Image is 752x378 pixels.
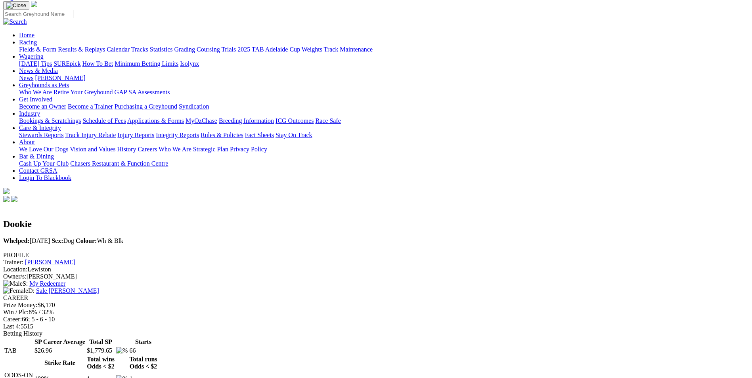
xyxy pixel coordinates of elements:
b: Colour: [76,237,97,244]
div: Care & Integrity [19,132,749,139]
a: Privacy Policy [230,146,267,153]
th: Starts [129,338,157,346]
a: Grading [174,46,195,53]
span: Career: [3,316,22,323]
a: Get Involved [19,96,52,103]
a: Care & Integrity [19,124,61,131]
a: Trials [221,46,236,53]
img: twitter.svg [11,196,17,202]
b: Whelped: [3,237,30,244]
a: News & Media [19,67,58,74]
th: SP Career Average [34,338,86,346]
a: Racing [19,39,37,46]
span: Last 4: [3,323,21,330]
a: Stay On Track [276,132,312,138]
a: Breeding Information [219,117,274,124]
a: Purchasing a Greyhound [115,103,177,110]
a: Rules & Policies [201,132,243,138]
div: Greyhounds as Pets [19,89,749,96]
span: Trainer: [3,259,23,265]
a: Minimum Betting Limits [115,60,178,67]
th: Total wins Odds < $2 [86,355,115,370]
a: Who We Are [159,146,191,153]
a: Become a Trainer [68,103,113,110]
button: Toggle navigation [3,1,29,10]
a: MyOzChase [186,117,217,124]
a: Integrity Reports [156,132,199,138]
div: Industry [19,117,749,124]
a: We Love Our Dogs [19,146,68,153]
span: Owner/s: [3,273,27,280]
a: Strategic Plan [193,146,228,153]
a: Track Maintenance [324,46,373,53]
a: Industry [19,110,40,117]
a: Greyhounds as Pets [19,82,69,88]
td: 66 [129,347,157,355]
td: $26.96 [34,347,86,355]
a: Retire Your Greyhound [54,89,113,95]
a: Vision and Values [70,146,115,153]
a: Results & Replays [58,46,105,53]
img: % [116,347,128,354]
a: Cash Up Your Club [19,160,69,167]
a: [DATE] Tips [19,60,52,67]
img: facebook.svg [3,196,10,202]
a: ICG Outcomes [276,117,314,124]
a: News [19,74,33,81]
b: Sex: [52,237,63,244]
div: Bar & Dining [19,160,749,167]
a: Isolynx [180,60,199,67]
a: Home [19,32,34,38]
div: Get Involved [19,103,749,110]
th: Total runs Odds < $2 [129,355,157,370]
a: Wagering [19,53,44,60]
a: Fields & Form [19,46,56,53]
a: SUREpick [54,60,80,67]
span: Location: [3,266,27,273]
a: Contact GRSA [19,167,57,174]
div: PROFILE [3,252,749,259]
a: GAP SA Assessments [115,89,170,95]
div: $6,170 [3,302,749,309]
a: Bookings & Scratchings [19,117,81,124]
a: Weights [302,46,322,53]
td: $1,779.65 [86,347,115,355]
a: How To Bet [82,60,113,67]
a: Race Safe [315,117,341,124]
span: S: [3,280,28,287]
a: Syndication [179,103,209,110]
a: Who We Are [19,89,52,95]
div: Betting History [3,330,749,337]
a: Bar & Dining [19,153,54,160]
th: Total SP [86,338,115,346]
a: Track Injury Rebate [65,132,116,138]
a: History [117,146,136,153]
a: Applications & Forms [127,117,184,124]
td: TAB [4,347,33,355]
th: Strike Rate [34,355,86,370]
a: Schedule of Fees [82,117,126,124]
a: [PERSON_NAME] [35,74,85,81]
a: Calendar [107,46,130,53]
div: 66; 5 - 6 - 10 [3,316,749,323]
a: Stewards Reports [19,132,63,138]
img: Search [3,18,27,25]
span: [DATE] [3,237,50,244]
a: Become an Owner [19,103,66,110]
a: About [19,139,35,145]
a: Sale [PERSON_NAME] [36,287,99,294]
a: Injury Reports [117,132,154,138]
a: Fact Sheets [245,132,274,138]
a: Coursing [197,46,220,53]
div: 8% / 32% [3,309,749,316]
span: Prize Money: [3,302,38,308]
h2: Dookie [3,219,749,229]
img: Close [6,2,26,9]
span: Win / Plc: [3,309,29,315]
img: logo-grsa-white.png [3,188,10,194]
a: Statistics [150,46,173,53]
div: About [19,146,749,153]
a: [PERSON_NAME] [25,259,75,265]
div: Lewiston [3,266,749,273]
div: Wagering [19,60,749,67]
